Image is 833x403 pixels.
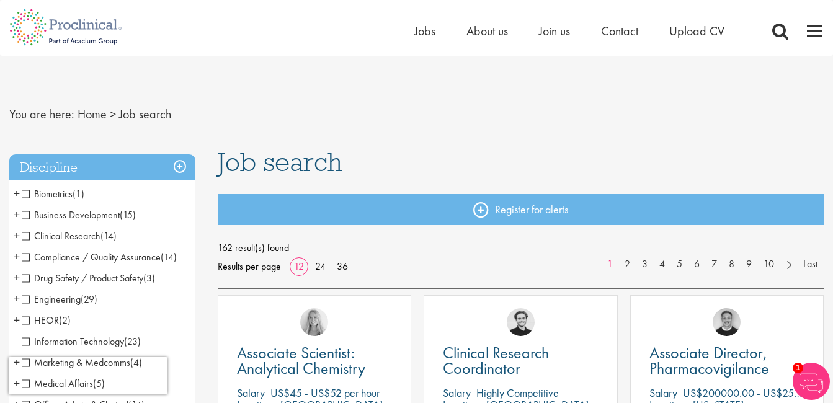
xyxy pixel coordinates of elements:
span: (14) [161,250,177,263]
a: 9 [740,257,758,272]
a: 5 [670,257,688,272]
span: Results per page [218,257,281,276]
a: 10 [757,257,780,272]
span: + [14,290,20,308]
a: 4 [653,257,671,272]
span: Salary [237,386,265,400]
span: (1) [73,187,84,200]
span: (14) [100,229,117,242]
span: (4) [130,356,142,369]
span: Compliance / Quality Assurance [22,250,161,263]
a: 36 [332,260,352,273]
span: > [110,106,116,122]
span: Information Technology [22,335,141,348]
img: Nico Kohlwes [507,308,535,336]
span: + [14,268,20,287]
iframe: reCAPTCHA [9,357,167,394]
p: Highly Competitive [476,386,559,400]
span: (3) [143,272,155,285]
a: Register for alerts [218,194,824,225]
span: Clinical Research [22,229,117,242]
h3: Discipline [9,154,195,181]
span: Information Technology [22,335,124,348]
span: Drug Safety / Product Safety [22,272,155,285]
span: + [14,226,20,245]
img: Shannon Briggs [300,308,328,336]
span: Business Development [22,208,120,221]
a: Join us [539,23,570,39]
a: 12 [290,260,308,273]
span: (29) [81,293,97,306]
a: 2 [618,257,636,272]
span: Marketing & Medcomms [22,356,130,369]
span: (2) [59,314,71,327]
span: (15) [120,208,136,221]
a: 24 [311,260,330,273]
a: Contact [601,23,638,39]
img: Chatbot [793,363,830,400]
span: Associate Director, Pharmacovigilance [649,342,769,379]
a: About us [466,23,508,39]
a: 3 [636,257,654,272]
span: + [14,247,20,266]
span: Compliance / Quality Assurance [22,250,177,263]
span: HEOR [22,314,71,327]
span: Associate Scientist: Analytical Chemistry [237,342,365,379]
img: Bo Forsen [713,308,741,336]
a: Associate Scientist: Analytical Chemistry [237,345,392,376]
span: Biometrics [22,187,73,200]
span: Salary [649,386,677,400]
span: HEOR [22,314,59,327]
span: Engineering [22,293,97,306]
span: Biometrics [22,187,84,200]
a: 1 [601,257,619,272]
a: Jobs [414,23,435,39]
span: + [14,205,20,224]
span: Marketing & Medcomms [22,356,142,369]
a: breadcrumb link [78,106,107,122]
a: Clinical Research Coordinator [443,345,598,376]
span: (23) [124,335,141,348]
span: You are here: [9,106,74,122]
p: US$45 - US$52 per hour [270,386,380,400]
span: 162 result(s) found [218,239,824,257]
a: Associate Director, Pharmacovigilance [649,345,804,376]
span: Engineering [22,293,81,306]
span: Clinical Research Coordinator [443,342,549,379]
a: 7 [705,257,723,272]
span: Job search [119,106,171,122]
span: + [14,184,20,203]
span: + [14,311,20,329]
span: + [14,353,20,371]
span: Salary [443,386,471,400]
a: Upload CV [669,23,724,39]
span: 1 [793,363,803,373]
span: Business Development [22,208,136,221]
span: Job search [218,145,342,179]
a: 8 [723,257,741,272]
a: Last [797,257,824,272]
span: Drug Safety / Product Safety [22,272,143,285]
span: Clinical Research [22,229,100,242]
a: 6 [688,257,706,272]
